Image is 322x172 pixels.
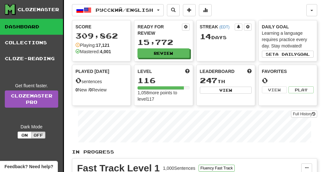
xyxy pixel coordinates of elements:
div: New / Review [75,87,127,93]
button: Seta dailygoal [262,51,314,58]
span: Русский / English [96,7,153,13]
button: Full History [291,111,317,118]
button: On [18,132,32,139]
span: Open feedback widget [4,163,53,170]
button: Play [288,86,314,93]
button: More stats [199,4,212,16]
div: Learning a language requires practice every day. Stay motivated! [262,30,314,49]
strong: 0 [90,87,92,92]
div: Get fluent faster. [5,82,58,89]
span: 247 [200,76,217,85]
button: Add sentence to collection [183,4,196,16]
button: Review [137,48,189,58]
strong: 0 [75,87,78,92]
div: Streak [200,24,235,30]
span: 0 [75,76,82,85]
button: Русский/English [72,4,164,16]
span: 14 [200,32,211,41]
div: 1,058 more points to level 117 [137,90,189,102]
button: View [200,87,252,94]
div: 309,862 [75,32,127,40]
strong: 17,121 [96,43,110,48]
div: 116 [137,76,189,84]
div: 1,000 Sentences [163,165,195,171]
div: 15,772 [137,38,189,46]
button: Search sentences [167,4,180,16]
div: th [200,76,252,85]
button: Fluency Fast Track [199,165,235,172]
p: In Progress [72,149,317,155]
div: Score [75,24,127,30]
div: Clozemaster [18,6,59,13]
div: Ready for Review [137,24,182,36]
div: Favorites [262,68,314,75]
button: Off [31,132,45,139]
span: Score more points to level up [185,68,190,75]
span: Played [DATE] [75,68,109,75]
div: Dark Mode [5,124,58,130]
span: Level [137,68,152,75]
span: Leaderboard [200,68,235,75]
div: sentences [75,76,127,85]
strong: 4,001 [100,49,111,54]
div: Day s [200,32,252,41]
span: This week in points, UTC [247,68,252,75]
div: Daily Goal [262,24,314,30]
button: View [262,86,287,93]
span: a daily [275,52,297,56]
div: Playing: [75,42,110,48]
div: 0 [262,76,314,84]
a: (EDT) [219,25,230,29]
div: Mastered: [75,48,111,55]
a: ClozemasterPro [5,90,58,108]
